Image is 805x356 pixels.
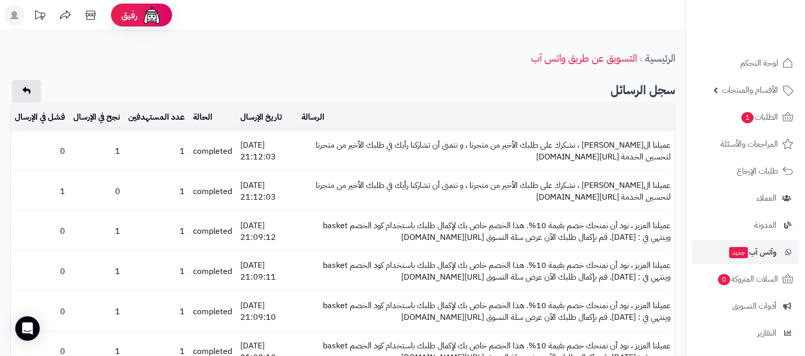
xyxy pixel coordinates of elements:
td: 1 [124,252,189,291]
span: التقارير [757,326,776,340]
td: تاريخ الإرسال [236,103,297,131]
td: 1 [69,131,124,171]
td: completed [189,252,236,291]
span: رفيق [121,9,137,21]
a: السلات المتروكة0 [692,267,799,291]
td: الرسالة [297,103,675,131]
td: فشل في الإرسال [11,103,69,131]
span: وآتس آب [728,245,776,259]
td: completed [189,292,236,332]
span: المراجعات والأسئلة [720,137,778,151]
td: 0 [11,131,69,171]
span: الأقسام والمنتجات [722,83,778,97]
a: طلبات الإرجاع [692,159,799,183]
td: عميلنا ال[PERSON_NAME] ، نشكرك على طلبك الأخير من متجرنا ، و نتمنى أن تشاركنا رأيك في طلبك الأخير... [297,172,675,211]
td: 1 [124,292,189,332]
td: [DATE] 21:09:12 [236,212,297,252]
td: عميلنا العزيز ، نود أن نمنحك خصم بقيمة 10%. هذا الخصم خاص بك لإكمال طلبك باستخدام كود الخصم baske... [297,292,675,332]
span: طلبات الإرجاع [737,164,778,178]
td: 0 [69,172,124,211]
img: ai-face.png [142,5,162,25]
td: completed [189,212,236,252]
td: عميلنا ال[PERSON_NAME] ، نشكرك على طلبك الأخير من متجرنا ، و نتمنى أن تشاركنا رأيك في طلبك الأخير... [297,131,675,171]
a: لوحة التحكم [692,51,799,75]
span: 1 [741,112,754,123]
td: 1 [69,292,124,332]
td: 1 [124,212,189,252]
td: الحالة [189,103,236,131]
td: 1 [69,212,124,252]
td: عميلنا العزيز ، نود أن نمنحك خصم بقيمة 10%. هذا الخصم خاص بك لإكمال طلبك باستخدام كود الخصم baske... [297,212,675,252]
td: 1 [69,252,124,291]
a: وآتس آبجديد [692,240,799,264]
td: [DATE] 21:09:11 [236,252,297,291]
a: تحديثات المنصة [27,5,52,28]
img: logo-2.png [736,28,795,49]
td: نجح في الإرسال [69,103,124,131]
span: العملاء [757,191,776,205]
a: الطلبات1 [692,105,799,129]
a: المراجعات والأسئلة [692,132,799,156]
td: [DATE] 21:12:03 [236,172,297,211]
td: 0 [11,252,69,291]
td: 1 [124,172,189,211]
span: المدونة [754,218,776,232]
td: [DATE] 21:12:03 [236,131,297,171]
td: completed [189,172,236,211]
a: أدوات التسويق [692,294,799,318]
td: 1 [124,131,189,171]
td: [DATE] 21:09:10 [236,292,297,332]
td: completed [189,131,236,171]
td: عميلنا العزيز ، نود أن نمنحك خصم بقيمة 10%. هذا الخصم خاص بك لإكمال طلبك باستخدام كود الخصم baske... [297,252,675,291]
a: المدونة [692,213,799,237]
span: جديد [729,247,748,258]
td: عدد المستهدفين [124,103,189,131]
h2: سجل الرسائل [10,80,675,101]
span: لوحة التحكم [740,56,778,70]
td: 0 [11,212,69,252]
span: 0 [718,274,730,285]
a: التقارير [692,321,799,345]
a: التسويق عن طريق واتس آب [531,50,637,66]
td: 1 [11,172,69,211]
span: الطلبات [740,110,778,124]
a: العملاء [692,186,799,210]
td: 0 [11,292,69,332]
div: Open Intercom Messenger [15,316,40,341]
span: أدوات التسويق [732,299,776,313]
span: السلات المتروكة [717,272,778,286]
a: الرئيسية [645,50,675,66]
